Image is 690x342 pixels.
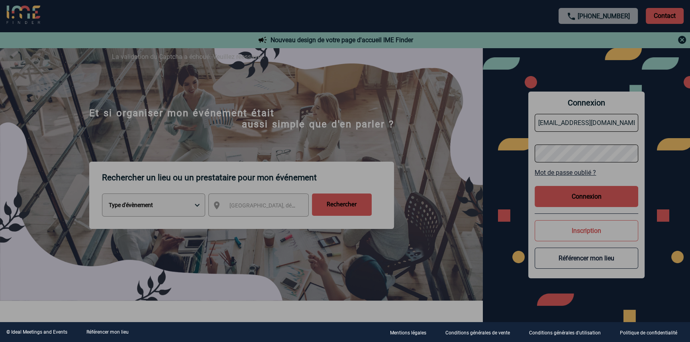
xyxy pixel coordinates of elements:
div: © Ideal Meetings and Events [6,329,67,335]
a: Conditions générales d'utilisation [523,328,614,336]
p: Conditions générales d'utilisation [529,330,601,336]
p: Mentions légales [390,330,426,336]
p: Conditions générales de vente [445,330,510,336]
a: Référencer mon lieu [86,329,129,335]
div: La validation du Captcha a échoué. Veuillez réessayer. [102,43,588,81]
a: Politique de confidentialité [614,328,690,336]
a: Mentions légales [384,328,439,336]
p: Politique de confidentialité [620,330,677,336]
a: Conditions générales de vente [439,328,523,336]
